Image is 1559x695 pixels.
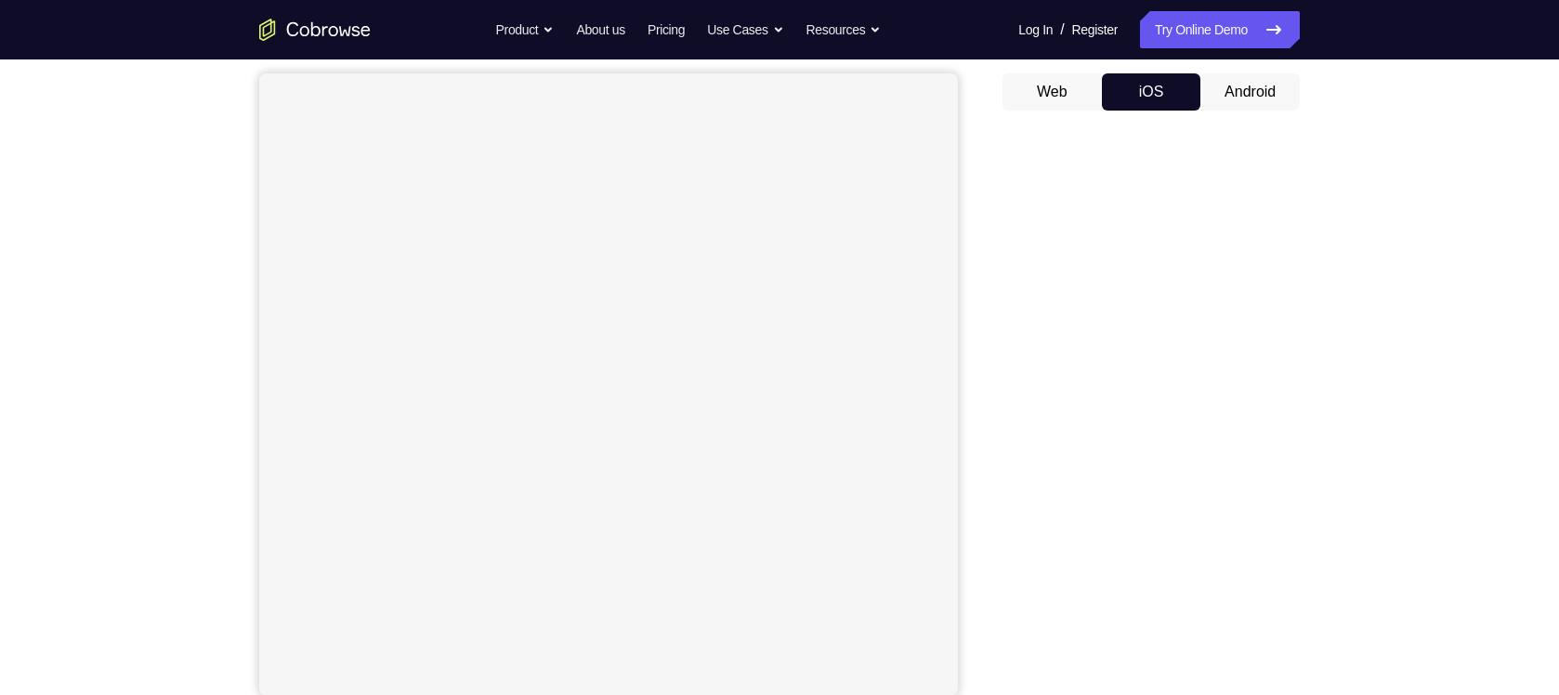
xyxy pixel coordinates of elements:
button: iOS [1102,73,1201,111]
button: Resources [806,11,882,48]
span: / [1060,19,1064,41]
a: Log In [1018,11,1053,48]
a: Pricing [648,11,685,48]
button: Product [496,11,555,48]
a: Go to the home page [259,19,371,41]
a: About us [576,11,624,48]
button: Web [1002,73,1102,111]
a: Register [1072,11,1118,48]
button: Android [1200,73,1300,111]
button: Use Cases [707,11,783,48]
a: Try Online Demo [1140,11,1300,48]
